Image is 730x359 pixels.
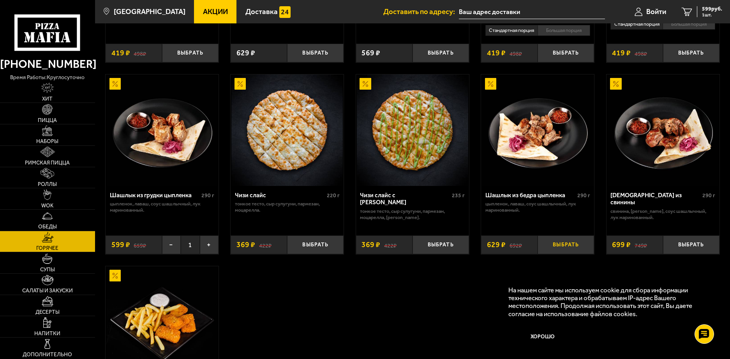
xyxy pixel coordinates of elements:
[42,96,53,102] span: Хит
[38,182,57,187] span: Роллы
[508,286,707,318] p: На нашем сайте мы используем cookie для сбора информации технического характера и обрабатываем IP...
[635,241,647,249] s: 749 ₽
[361,241,380,249] span: 369 ₽
[34,331,60,336] span: Напитки
[485,25,538,36] li: Стандартная порция
[235,78,246,89] img: Акционный
[482,74,593,186] img: Шашлык из бедра цыпленка
[236,49,255,57] span: 629 ₽
[106,74,218,186] img: Шашлык из грудки цыпленка
[236,241,255,249] span: 369 ₽
[459,5,605,19] input: Ваш адрес доставки
[287,44,344,62] button: Выбрать
[41,203,53,209] span: WOK
[610,192,700,206] div: [DEMOGRAPHIC_DATA] из свинины
[114,8,185,16] span: [GEOGRAPHIC_DATA]
[538,25,590,36] li: Большая порция
[383,8,459,16] span: Доставить по адресу:
[485,201,590,213] p: цыпленок, лаваш, соус шашлычный, лук маринованный.
[487,241,506,249] span: 629 ₽
[577,192,590,199] span: 290 г
[235,192,325,199] div: Чизи слайс
[610,208,715,220] p: свинина, [PERSON_NAME], соус шашлычный, лук маринованный.
[663,19,715,30] li: Большая порция
[485,192,575,199] div: Шашлык из бедра цыпленка
[607,74,719,186] a: АкционныйШашлык из свинины
[663,44,719,62] button: Выбрать
[702,192,715,199] span: 290 г
[181,235,199,254] span: 1
[510,49,522,57] s: 498 ₽
[36,139,58,144] span: Наборы
[110,192,200,199] div: Шашлык из грудки цыпленка
[35,309,60,315] span: Десерты
[200,235,219,254] button: +
[109,78,121,89] img: Акционный
[413,235,469,254] button: Выбрать
[23,352,72,357] span: Дополнительно
[36,246,58,251] span: Горячее
[279,6,291,18] img: 15daf4d41897b9f0e9f617042186c801.svg
[487,49,506,57] span: 419 ₽
[38,118,57,123] span: Пицца
[538,44,594,62] button: Выбрать
[485,78,496,89] img: Акционный
[508,325,577,348] button: Хорошо
[110,201,215,213] p: цыпленок, лаваш, соус шашлычный, лук маринованный.
[162,235,181,254] button: −
[413,44,469,62] button: Выбрать
[109,270,121,281] img: Акционный
[384,241,397,249] s: 422 ₽
[360,192,450,206] div: Чизи слайс с [PERSON_NAME]
[607,74,719,186] img: Шашлык из свинины
[22,288,73,294] span: Салаты и закуски
[481,74,594,186] a: АкционныйШашлык из бедра цыпленка
[538,235,594,254] button: Выбрать
[607,16,719,38] div: 0
[203,8,228,16] span: Акции
[201,192,214,199] span: 290 г
[134,49,146,57] s: 498 ₽
[357,74,468,186] img: Чизи слайс с соусом Ранч
[259,241,272,249] s: 422 ₽
[162,44,219,62] button: Выбрать
[610,19,663,30] li: Стандартная порция
[231,74,344,186] a: АкционныйЧизи слайс
[702,6,722,12] span: 599 руб.
[287,235,344,254] button: Выбрать
[360,208,465,220] p: тонкое тесто, сыр сулугуни, пармезан, моцарелла, [PERSON_NAME].
[134,241,146,249] s: 659 ₽
[38,224,57,230] span: Обеды
[663,235,719,254] button: Выбрать
[452,192,465,199] span: 235 г
[610,78,621,89] img: Акционный
[231,74,343,186] img: Чизи слайс
[111,49,130,57] span: 419 ₽
[612,49,631,57] span: 419 ₽
[235,201,340,213] p: тонкое тесто, сыр сулугуни, пармезан, моцарелла.
[635,49,647,57] s: 498 ₽
[646,8,666,16] span: Войти
[111,241,130,249] span: 599 ₽
[356,74,469,186] a: АкционныйЧизи слайс с соусом Ранч
[510,241,522,249] s: 692 ₽
[361,49,380,57] span: 569 ₽
[702,12,722,17] span: 1 шт.
[612,241,631,249] span: 699 ₽
[106,74,219,186] a: АкционныйШашлык из грудки цыпленка
[245,8,278,16] span: Доставка
[40,267,55,272] span: Супы
[360,78,371,89] img: Акционный
[25,160,70,166] span: Римская пицца
[327,192,340,199] span: 220 г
